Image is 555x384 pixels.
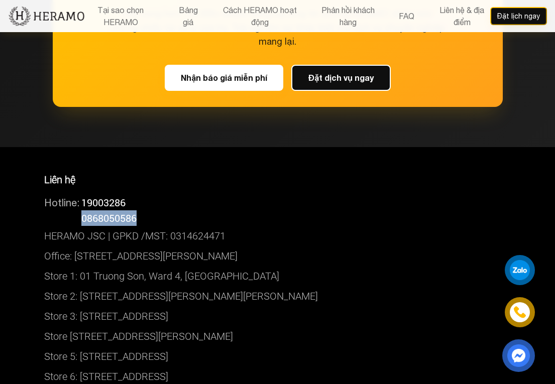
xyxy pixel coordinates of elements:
[81,211,137,224] span: 0868050586
[44,197,79,208] span: Hotline:
[44,246,511,266] p: Office: [STREET_ADDRESS][PERSON_NAME]
[512,305,527,320] img: phone-icon
[85,4,157,29] button: Tại sao chọn HERAMO
[81,196,126,209] a: 19003286
[165,65,283,91] button: Nhận báo giá miễn phí
[44,346,511,366] p: Store 5: [STREET_ADDRESS]
[44,286,511,306] p: Store 2: [STREET_ADDRESS][PERSON_NAME][PERSON_NAME]
[396,10,417,23] button: FAQ
[220,4,300,29] button: Cách HERAMO hoạt động
[433,4,490,29] button: Liên hệ & địa điểm
[490,7,547,25] button: Đặt lịch ngay
[44,226,511,246] p: HERAMO JSC | GPKD /MST: 0314624471
[173,4,204,29] button: Bảng giá
[316,4,380,29] button: Phản hồi khách hàng
[44,172,511,187] p: Liên hệ
[8,6,85,27] img: new-logo.3f60348b.png
[44,326,511,346] p: Store [STREET_ADDRESS][PERSON_NAME]
[506,299,533,326] a: phone-icon
[44,266,511,286] p: Store 1: 01 Truong Son, Ward 4, [GEOGRAPHIC_DATA]
[291,65,391,91] button: Đặt dịch vụ ngay
[44,306,511,326] p: Store 3: [STREET_ADDRESS]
